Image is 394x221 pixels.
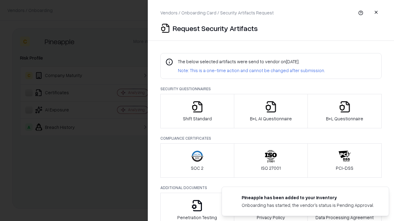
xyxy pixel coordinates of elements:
p: Privacy Policy [257,214,285,221]
p: Note: This is a one-time action and cannot be changed after submission. [178,67,325,74]
button: Shift Standard [160,94,234,128]
p: SOC 2 [191,165,203,171]
div: Pineapple has been added to your inventory [242,194,374,201]
button: B+L AI Questionnaire [234,94,308,128]
p: The below selected artifacts were send to vendor on [DATE] . [178,58,325,65]
p: Request Security Artifacts [173,23,258,33]
p: Data Processing Agreement [316,214,374,221]
p: Additional Documents [160,185,382,190]
p: Penetration Testing [177,214,217,221]
button: B+L Questionnaire [308,94,382,128]
p: Security Questionnaires [160,86,382,91]
img: pineappleenergy.com [229,194,237,202]
button: PCI-DSS [308,143,382,178]
p: B+L Questionnaire [326,115,363,122]
p: Compliance Certificates [160,136,382,141]
div: Onboarding has started, the vendor's status is Pending Approval. [242,202,374,208]
button: ISO 27001 [234,143,308,178]
p: PCI-DSS [336,165,353,171]
p: Vendors / Onboarding Card / Security Artifacts Request [160,10,274,16]
button: SOC 2 [160,143,234,178]
p: ISO 27001 [261,165,281,171]
p: B+L AI Questionnaire [250,115,292,122]
p: Shift Standard [183,115,212,122]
